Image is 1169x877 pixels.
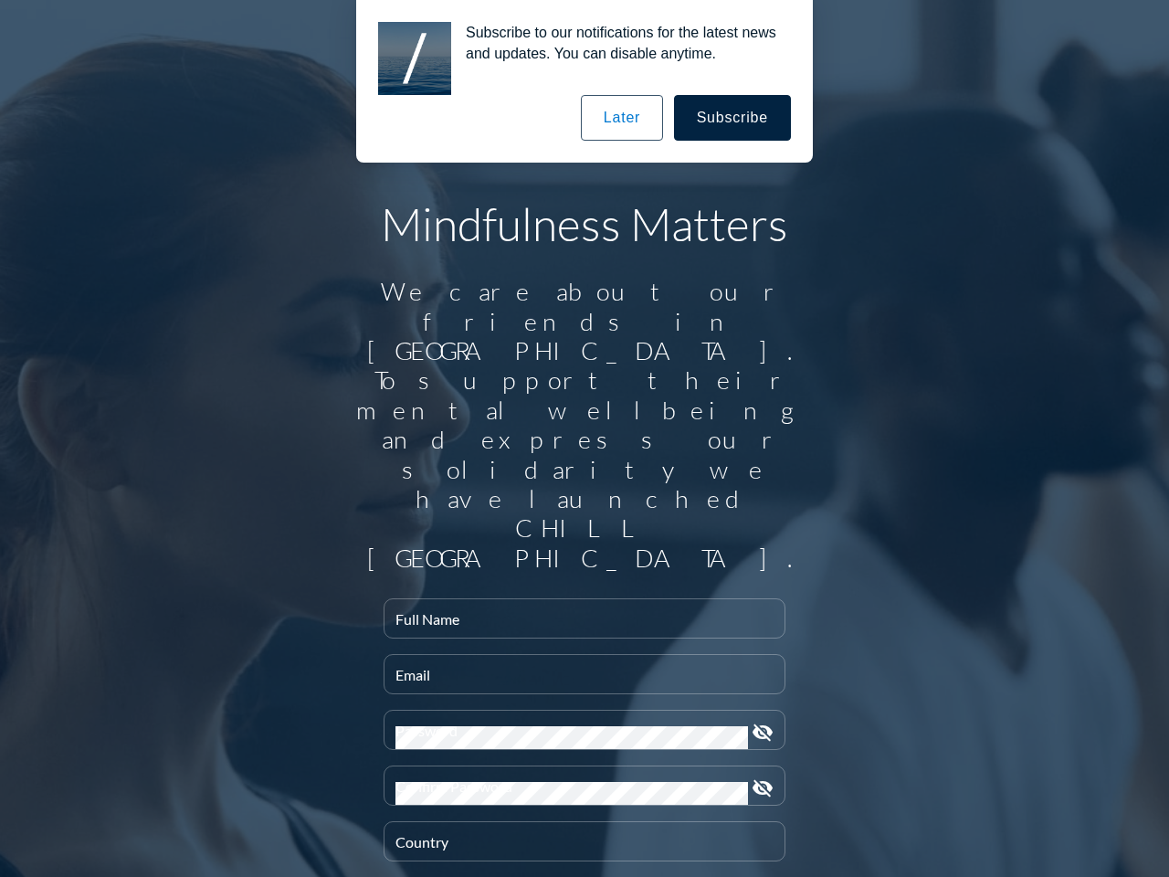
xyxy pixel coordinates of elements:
input: Full Name [395,615,774,638]
button: Subscribe [674,95,791,141]
div: Subscribe to our notifications for the latest news and updates. You can disable anytime. [451,22,791,64]
input: Email [395,671,774,693]
h1: Mindfulness Matters [347,196,822,251]
img: notification icon [378,22,451,95]
i: visibility_off [752,722,774,744]
input: Country [395,838,774,861]
div: We care about our friends in [GEOGRAPHIC_DATA]. To support their mental wellbeing and express our... [347,277,822,573]
input: Confirm Password [395,782,748,805]
button: Later [581,95,663,141]
i: visibility_off [752,777,774,799]
input: Password [395,726,748,749]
